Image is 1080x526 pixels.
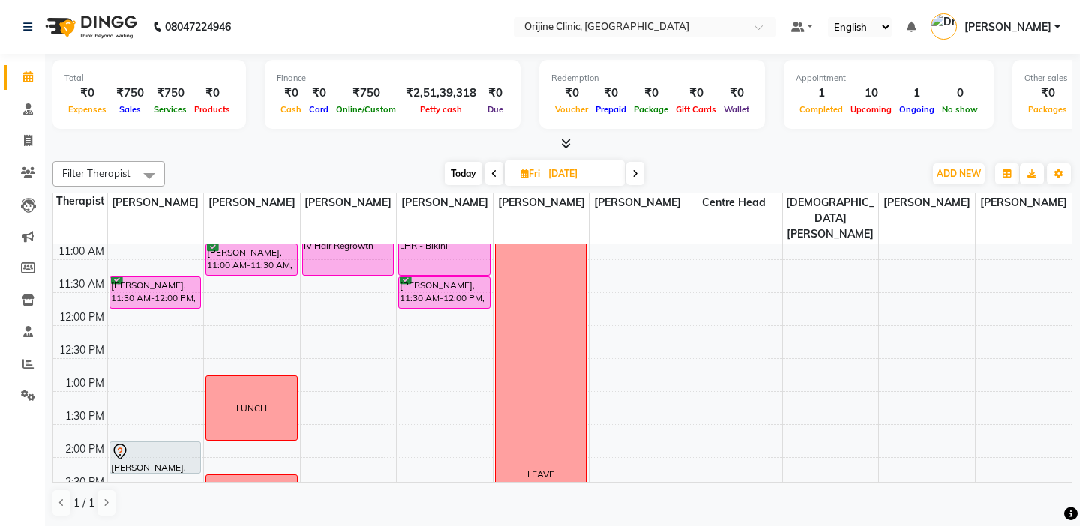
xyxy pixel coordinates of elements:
span: Sales [115,104,145,115]
span: Expenses [64,104,110,115]
span: Packages [1024,104,1071,115]
div: ₹2,51,39,318 [400,85,482,102]
span: [PERSON_NAME] [108,193,204,212]
div: [PERSON_NAME], 11:30 AM-12:00 PM, Medical Follow up [110,277,200,308]
span: Card [305,104,332,115]
button: ADD NEW [933,163,985,184]
div: ₹0 [1024,85,1071,102]
span: [PERSON_NAME] [301,193,397,212]
span: Wallet [720,104,753,115]
div: 1:00 PM [62,375,107,391]
div: ₹0 [672,85,720,102]
span: [PERSON_NAME] [493,193,589,212]
div: 10 [847,85,895,102]
div: ₹750 [150,85,190,102]
span: [PERSON_NAME] [397,193,493,212]
span: Services [150,104,190,115]
span: [PERSON_NAME] [976,193,1072,212]
div: Total [64,72,234,85]
input: 2025-09-05 [544,163,619,185]
div: ₹0 [277,85,305,102]
span: Products [190,104,234,115]
span: Filter Therapist [62,167,130,179]
span: Due [484,104,507,115]
span: [PERSON_NAME] [879,193,975,212]
span: [PERSON_NAME] [964,19,1051,35]
div: ₹0 [630,85,672,102]
span: No show [938,104,982,115]
span: Online/Custom [332,104,400,115]
span: [DEMOGRAPHIC_DATA][PERSON_NAME] [783,193,879,244]
div: ₹0 [482,85,508,102]
span: Completed [796,104,847,115]
div: Therapist [53,193,107,209]
div: 2:00 PM [62,441,107,457]
span: Petty cash [416,104,466,115]
span: [PERSON_NAME] [589,193,685,212]
div: 1:30 PM [62,408,107,424]
div: ₹0 [551,85,592,102]
div: ₹0 [305,85,332,102]
span: Prepaid [592,104,630,115]
span: Centre Head [686,193,782,212]
span: ADD NEW [937,168,981,179]
div: [PERSON_NAME], 11:30 AM-12:00 PM, LHR - Women Underarms [399,277,489,308]
div: Redemption [551,72,753,85]
div: Appointment [796,72,982,85]
span: Fri [517,168,544,179]
span: Ongoing [895,104,938,115]
div: 11:30 AM [55,276,107,292]
div: LUNCH [236,402,267,415]
b: 08047224946 [165,6,231,48]
span: Upcoming [847,104,895,115]
div: 1 [895,85,938,102]
div: 12:00 PM [56,309,107,325]
span: 1 / 1 [73,495,94,511]
div: ₹750 [110,85,150,102]
div: 2:30 PM [62,474,107,490]
div: Finance [277,72,508,85]
div: 1 [796,85,847,102]
span: Today [445,162,482,185]
span: Voucher [551,104,592,115]
span: Package [630,104,672,115]
div: ₹750 [332,85,400,102]
span: Cash [277,104,305,115]
div: [PERSON_NAME], 11:00 AM-11:30 AM, Medical Follow up [206,244,296,275]
div: ₹0 [720,85,753,102]
div: 0 [938,85,982,102]
img: logo [38,6,141,48]
div: [PERSON_NAME], 02:00 PM-02:30 PM, Medical Follow up [110,442,200,473]
div: 12:30 PM [56,342,107,358]
div: ₹0 [592,85,630,102]
div: 11:00 AM [55,244,107,259]
span: Gift Cards [672,104,720,115]
span: [PERSON_NAME] [204,193,300,212]
img: Dr. Kritu Bhandari [931,13,957,40]
div: ₹0 [64,85,110,102]
div: ₹0 [190,85,234,102]
div: LEAVE [527,468,554,481]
